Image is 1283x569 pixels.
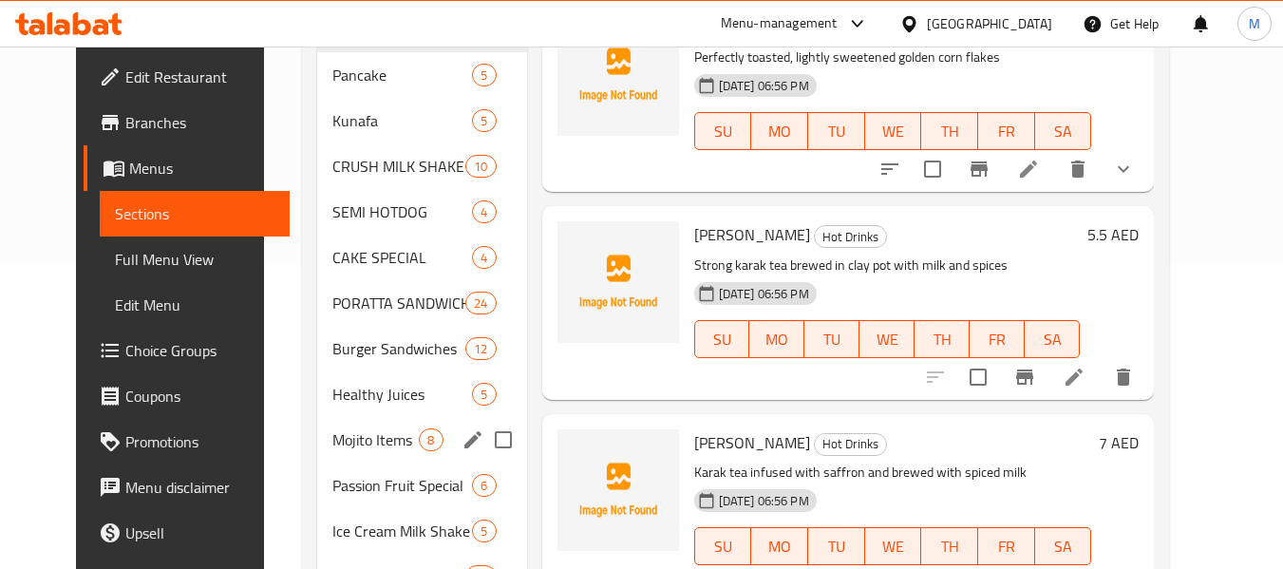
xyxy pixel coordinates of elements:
button: TH [921,112,978,150]
span: 10 [466,158,495,176]
button: TU [808,527,865,565]
span: Hot Drinks [815,433,886,455]
svg: Show Choices [1112,158,1135,180]
span: FR [986,533,1028,560]
span: Upsell [125,522,275,544]
button: SU [694,112,752,150]
div: items [472,246,496,269]
span: Branches [125,111,275,134]
div: items [472,520,496,542]
div: items [465,337,496,360]
span: TH [922,326,962,353]
span: FR [986,118,1028,145]
button: Branch-specific-item [1002,354,1047,400]
span: TU [812,326,852,353]
a: Menu disclaimer [84,465,291,510]
button: Branch-specific-item [956,146,1002,192]
button: TH [915,320,970,358]
span: Passion Fruit Special [332,474,472,497]
button: sort-choices [867,146,913,192]
div: items [472,474,496,497]
img: Cornflakes [557,14,679,136]
button: TU [804,320,859,358]
div: Healthy Juices5 [317,371,526,417]
span: Menu disclaimer [125,476,275,499]
button: WE [865,112,922,150]
a: Promotions [84,419,291,465]
span: Coupons [125,385,275,408]
button: SA [1035,527,1092,565]
span: 24 [466,294,495,313]
div: PORATTA SANDWICHES24 [317,280,526,326]
span: WE [873,118,915,145]
span: 8 [420,431,442,449]
div: [GEOGRAPHIC_DATA] [927,13,1052,34]
span: [DATE] 06:56 PM [711,77,817,95]
button: show more [1101,146,1146,192]
span: 4 [473,203,495,221]
div: Hot Drinks [814,225,887,248]
span: M [1249,13,1260,34]
span: TH [929,118,971,145]
h6: 7 AED [1099,429,1139,456]
div: Mojito Items [332,428,419,451]
div: Burger Sandwiches12 [317,326,526,371]
span: [PERSON_NAME] [694,428,810,457]
a: Edit Menu [100,282,291,328]
div: Kunafa5 [317,98,526,143]
span: WE [867,326,907,353]
button: SA [1035,112,1092,150]
h6: 5.5 AED [1087,221,1139,248]
span: CRUSH MILK SHAKE [332,155,465,178]
p: Strong karak tea brewed in clay pot with milk and spices [694,254,1081,277]
button: MO [751,527,808,565]
button: WE [859,320,915,358]
span: Kunafa [332,109,472,132]
button: SU [694,527,752,565]
div: SEMI HOTDOG4 [317,189,526,235]
button: delete [1101,354,1146,400]
a: Sections [100,191,291,237]
div: items [472,200,496,223]
span: MO [757,326,797,353]
button: WE [865,527,922,565]
div: CRUSH MILK SHAKE10 [317,143,526,189]
span: Pancake [332,64,472,86]
a: Edit menu item [1063,366,1085,389]
span: SA [1043,118,1085,145]
span: 5 [473,112,495,130]
span: TU [816,533,858,560]
img: Karak Zafran [557,429,679,551]
span: Choice Groups [125,339,275,362]
a: Choice Groups [84,328,291,373]
div: items [419,428,443,451]
span: SA [1032,326,1072,353]
span: SA [1043,533,1085,560]
p: Karak tea infused with saffron and brewed with spiced milk [694,461,1092,484]
span: CAKE SPECIAL [332,246,472,269]
div: Ice Cream Milk Shake [332,520,472,542]
span: [DATE] 06:56 PM [711,492,817,510]
div: items [465,292,496,314]
button: TU [808,112,865,150]
span: PORATTA SANDWICHES [332,292,465,314]
span: MO [759,118,801,145]
p: Perfectly toasted, lightly sweetened golden corn flakes [694,46,1092,69]
span: SU [703,118,745,145]
div: Pancake5 [317,52,526,98]
button: MO [749,320,804,358]
span: SU [703,533,745,560]
button: SU [694,320,750,358]
span: FR [977,326,1017,353]
button: FR [978,527,1035,565]
span: SEMI HOTDOG [332,200,472,223]
div: items [472,64,496,86]
a: Branches [84,100,291,145]
span: Full Menu View [115,248,275,271]
div: items [472,383,496,406]
a: Edit menu item [1017,158,1040,180]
